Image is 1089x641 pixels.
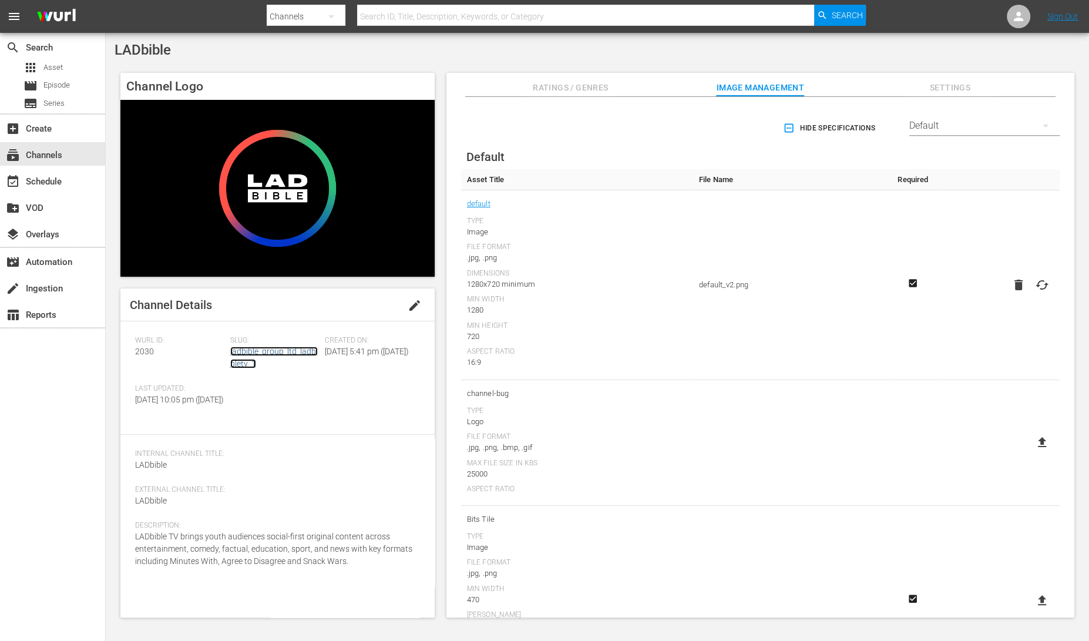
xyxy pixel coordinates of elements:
[467,610,687,620] div: [PERSON_NAME]
[135,347,154,356] span: 2030
[6,255,20,269] span: Automation
[906,278,920,288] svg: Required
[467,442,687,454] div: .jpg, .png, .bmp, .gif
[135,485,414,495] span: External Channel Title:
[467,304,687,316] div: 1280
[467,542,687,553] div: Image
[467,485,687,494] div: Aspect Ratio
[716,80,804,95] span: Image Management
[814,5,866,26] button: Search
[325,347,409,356] span: [DATE] 5:41 pm ([DATE])
[23,61,38,75] span: Asset
[6,41,20,55] span: Search
[135,521,414,531] span: Description:
[693,190,889,380] td: default_v2.png
[467,512,687,527] span: Bits Tile
[466,150,505,164] span: Default
[6,308,20,322] span: Reports
[401,291,429,320] button: edit
[467,594,687,606] div: 470
[467,585,687,594] div: Min Width
[467,468,687,480] div: 25000
[467,331,687,343] div: 720
[43,79,70,91] span: Episode
[7,9,21,24] span: menu
[43,62,63,73] span: Asset
[467,269,687,278] div: Dimensions
[6,281,20,296] span: Ingestion
[467,196,490,212] a: default
[785,122,875,135] span: Hide Specifications
[135,449,414,459] span: Internal Channel Title:
[135,496,167,505] span: LADbible
[1047,12,1078,21] a: Sign Out
[467,217,687,226] div: Type
[526,80,614,95] span: Ratings / Genres
[467,386,687,401] span: channel-bug
[115,42,171,58] span: LADbible
[43,98,65,109] span: Series
[130,298,212,312] span: Channel Details
[461,169,693,190] th: Asset Title
[831,5,862,26] span: Search
[467,252,687,264] div: .jpg, .png
[135,460,167,469] span: LADbible
[467,558,687,568] div: File Format
[467,568,687,579] div: .jpg, .png
[135,532,412,566] span: LADbible TV brings youth audiences social-first original content across entertainment, comedy, fa...
[467,532,687,542] div: Type
[467,226,687,238] div: Image
[781,112,880,145] button: Hide Specifications
[120,73,435,100] h4: Channel Logo
[693,169,889,190] th: File Name
[467,243,687,252] div: File Format
[467,278,687,290] div: 1280x720 minimum
[467,416,687,428] div: Logo
[909,109,1060,142] div: Default
[6,122,20,136] span: Create
[6,174,20,189] span: Schedule
[230,336,320,345] span: Slug:
[408,298,422,313] span: edit
[467,407,687,416] div: Type
[467,432,687,442] div: File Format
[467,357,687,368] div: 16:9
[906,593,920,604] svg: Required
[889,169,937,190] th: Required
[28,3,85,31] img: ans4CAIJ8jUAAAAAAAAAAAAAAAAAAAAAAAAgQb4GAAAAAAAAAAAAAAAAAAAAAAAAJMjXAAAAAAAAAAAAAAAAAAAAAAAAgAT5G...
[6,201,20,215] span: VOD
[6,227,20,241] span: Overlays
[120,100,435,277] img: LADbible
[906,80,994,95] span: Settings
[467,321,687,331] div: Min Height
[325,336,414,345] span: Created On:
[23,96,38,110] span: Series
[467,295,687,304] div: Min Width
[135,384,224,394] span: Last Updated:
[135,395,224,404] span: [DATE] 10:05 pm ([DATE])
[23,79,38,93] span: Episode
[6,148,20,162] span: Channels
[135,336,224,345] span: Wurl ID:
[230,347,318,368] a: ladbible_group_ltd_ladbibletv_1
[467,459,687,468] div: Max File Size In Kbs
[467,347,687,357] div: Aspect Ratio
